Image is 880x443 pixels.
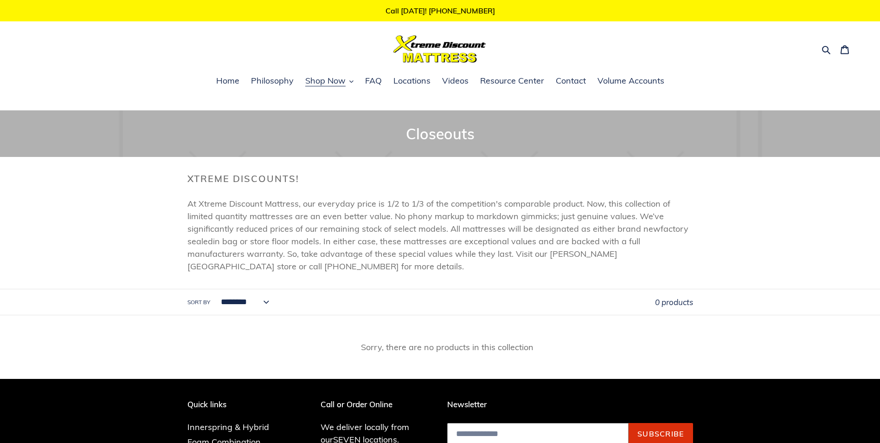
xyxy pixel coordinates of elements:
[246,74,298,88] a: Philosophy
[187,173,693,184] h2: Xtreme Discounts!
[406,124,475,143] span: Closeouts
[597,75,664,86] span: Volume Accounts
[556,75,586,86] span: Contact
[187,298,210,306] label: Sort by
[216,75,239,86] span: Home
[437,74,473,88] a: Videos
[251,75,294,86] span: Philosophy
[187,422,269,432] a: Innerspring & Hybrid
[442,75,469,86] span: Videos
[201,341,693,353] p: Sorry, there are no products in this collection
[187,223,688,247] span: factory sealed
[593,74,669,88] a: Volume Accounts
[393,35,486,63] img: Xtreme Discount Mattress
[187,400,283,409] p: Quick links
[637,429,684,438] span: Subscribe
[551,74,591,88] a: Contact
[360,74,386,88] a: FAQ
[655,297,693,307] span: 0 products
[305,75,346,86] span: Shop Now
[187,197,693,273] p: At Xtreme Discount Mattress, our everyday price is 1/2 to 1/3 of the competition's comparable pro...
[480,75,544,86] span: Resource Center
[301,74,358,88] button: Shop Now
[475,74,549,88] a: Resource Center
[365,75,382,86] span: FAQ
[447,400,693,409] p: Newsletter
[393,75,430,86] span: Locations
[389,74,435,88] a: Locations
[212,74,244,88] a: Home
[321,400,433,409] p: Call or Order Online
